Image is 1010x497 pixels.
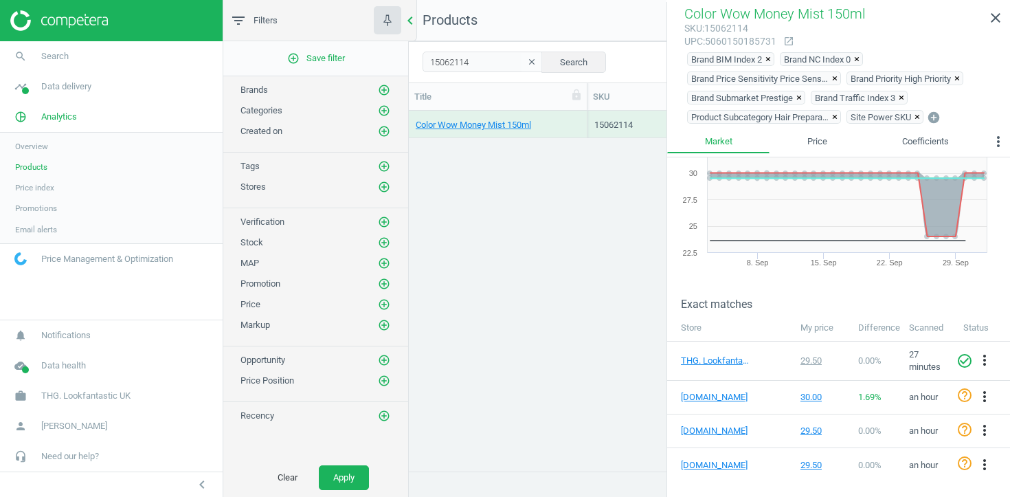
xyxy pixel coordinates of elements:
[667,130,770,153] a: Market
[377,374,391,388] button: add_circle_outline
[8,74,34,100] i: timeline
[423,52,543,72] input: SKU/Title search
[956,316,1010,342] th: Status
[414,91,581,103] div: Title
[776,36,794,48] a: open_in_new
[684,5,866,22] span: Color Wow Money Mist 150ml
[832,72,840,85] button: ×
[681,391,750,404] a: [DOMAIN_NAME]
[263,465,312,490] button: Clear
[8,322,34,349] i: notifications
[593,91,671,103] div: SKU
[240,161,260,171] span: Tags
[194,476,210,493] i: chevron_left
[240,181,266,192] span: Stores
[8,104,34,130] i: pie_chart_outlined
[684,22,776,35] div: : 15062114
[521,53,542,72] button: clear
[240,105,282,115] span: Categories
[832,74,838,84] span: ×
[41,50,69,63] span: Search
[240,278,280,289] span: Promotion
[378,125,390,137] i: add_circle_outline
[858,460,882,470] span: 0.00 %
[689,222,697,230] text: 25
[765,54,771,65] span: ×
[684,36,703,47] span: upc
[377,318,391,332] button: add_circle_outline
[240,85,268,95] span: Brands
[784,53,851,65] span: Brand NC Index 0
[811,258,837,267] tspan: 15. Sep
[691,111,829,123] span: Product Subcategory Hair Preparation
[956,421,973,438] i: help_outline
[378,410,390,422] i: add_circle_outline
[240,299,260,309] span: Price
[41,80,91,93] span: Data delivery
[899,93,904,103] span: ×
[8,413,34,439] i: person
[377,215,391,229] button: add_circle_outline
[378,160,390,173] i: add_circle_outline
[402,12,418,29] i: chevron_left
[378,354,390,366] i: add_circle_outline
[909,392,938,402] span: an hour
[747,258,769,267] tspan: 8. Sep
[956,353,973,369] i: check_circle_outline
[914,112,920,122] span: ×
[15,162,47,173] span: Products
[681,355,750,367] a: THG. Lookfantastic UK
[378,216,390,228] i: add_circle_outline
[976,352,993,370] button: more_vert
[976,422,993,439] i: more_vert
[8,443,34,470] i: headset_mic
[377,409,391,423] button: add_circle_outline
[684,35,776,48] div: : 5060150185731
[15,203,57,214] span: Promotions
[926,110,941,126] button: add_circle
[378,181,390,193] i: add_circle_outline
[815,91,895,104] span: Brand Traffic Index 3
[909,460,938,470] span: an hour
[378,104,390,117] i: add_circle_outline
[240,355,285,365] span: Opportunity
[378,236,390,249] i: add_circle_outline
[976,388,993,405] i: more_vert
[667,316,794,342] th: Store
[240,217,284,227] span: Verification
[377,353,391,367] button: add_circle_outline
[976,352,993,368] i: more_vert
[909,426,938,436] span: an hour
[240,126,282,136] span: Created on
[854,53,862,65] button: ×
[858,426,882,436] span: 0.00 %
[851,111,911,123] span: Site Power SKU
[770,130,864,153] a: Price
[287,52,300,65] i: add_circle_outline
[691,91,793,104] span: Brand Submarket Prestige
[954,72,963,85] button: ×
[185,476,219,494] button: chevron_left
[796,91,805,104] button: ×
[691,72,829,85] span: Brand Price Sensitivity Price Sensitive
[230,12,247,29] i: filter_list
[858,355,882,366] span: 0.00 %
[377,236,391,250] button: add_circle_outline
[41,450,99,463] span: Need our help?
[377,277,391,291] button: add_circle_outline
[800,355,845,367] div: 29.50
[527,57,537,67] i: clear
[851,316,902,342] th: Difference
[240,237,263,247] span: Stock
[594,119,669,131] div: 15062114
[956,455,973,472] i: help_outline
[956,387,973,404] i: help_outline
[377,256,391,270] button: add_circle_outline
[41,111,77,123] span: Analytics
[8,353,34,379] i: cloud_done
[987,130,1010,157] button: more_vert
[987,10,1004,26] i: close
[378,319,390,331] i: add_circle_outline
[976,456,993,474] button: more_vert
[377,180,391,194] button: add_circle_outline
